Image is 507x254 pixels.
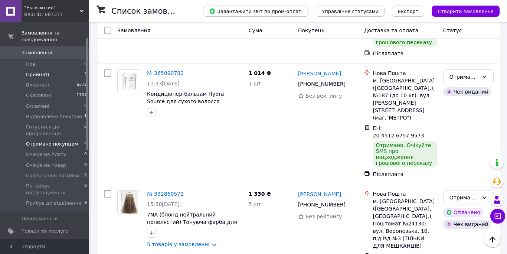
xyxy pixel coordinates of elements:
[298,202,346,208] span: [PHONE_NUMBER]
[26,82,49,88] span: Виконані
[298,70,341,77] a: [PERSON_NAME]
[117,190,141,214] a: Фото товару
[249,201,263,207] span: 5 шт.
[147,212,237,240] a: 7NA (блонд нейтральний попелястий) Тонуюча фарба для волосся без аміаку Matrix Super Sync Pre-Bon...
[373,125,424,139] span: ЕН: 20 4512 6757 9573
[203,6,308,17] button: Завантажити звіт по пром-оплаті
[26,113,82,120] span: Відправлено покупцю
[84,200,87,206] span: 9
[84,61,87,68] span: 0
[147,191,184,197] a: № 332860572
[449,193,478,202] div: Отримано покупцем
[84,162,87,169] span: 0
[84,151,87,158] span: 0
[22,49,52,56] span: Замовлення
[305,93,342,99] span: Без рейтингу
[26,200,81,206] span: Прибув до відділення
[84,141,87,147] span: 4
[26,61,37,68] span: Нові
[373,170,437,178] div: Післяплата
[22,228,69,235] span: Товари та послуги
[490,209,505,224] button: Чат з покупцем
[432,6,500,17] button: Створити замовлення
[118,70,141,93] img: Фото товару
[84,103,87,110] span: 0
[84,71,87,78] span: 3
[305,214,342,219] span: Без рейтингу
[485,232,500,247] button: Наверх
[84,183,87,196] span: 0
[249,27,262,33] span: Cума
[249,191,271,197] span: 1 330 ₴
[24,4,80,11] span: "Ексклюзив"
[147,241,209,247] a: 5 товарів у замовленні
[373,69,437,77] div: Нова Пошта
[438,9,494,14] span: Створити замовлення
[76,92,87,99] span: 1707
[443,27,462,33] span: Статус
[26,172,79,179] span: Повернення посилки
[373,198,437,250] div: м. [GEOGRAPHIC_DATA] ([GEOGRAPHIC_DATA], [GEOGRAPHIC_DATA].), Поштомат №24130: вул. Воронезька, 1...
[373,50,437,57] div: Післяплата
[316,6,385,17] button: Управління статусами
[117,69,141,93] a: Фото товару
[147,81,180,87] span: 10:33[DATE]
[209,8,302,14] span: Завантажити звіт по пром-оплаті
[24,11,89,18] div: Ваш ID: 887377
[298,190,341,198] a: [PERSON_NAME]
[373,141,437,167] div: Отримано. Очікуйте SMS про надходження грошового переказу
[117,27,150,33] span: Замовлення
[26,162,66,169] span: Очікує на товар
[392,6,425,17] button: Експорт
[111,7,187,16] h1: Список замовлень
[26,103,49,110] span: Оплачені
[26,151,66,158] span: Очікує на плату
[26,183,84,196] span: Потребує підтвердження
[26,71,49,78] span: Прийняті
[449,73,478,81] div: Отримано покупцем
[373,190,437,198] div: Нова Пошта
[84,113,87,120] span: 1
[26,141,78,147] span: Отримано покупцем
[364,27,419,33] span: Доставка та оплата
[26,92,51,99] span: Скасовані
[22,215,58,222] span: Повідомлення
[147,201,180,207] span: 15:50[DATE]
[443,220,491,229] div: Чек виданий
[443,87,491,96] div: Чек виданий
[443,208,483,217] div: Оплачено
[298,27,324,33] span: Покупець
[84,124,87,137] span: 0
[298,81,346,87] span: [PHONE_NUMBER]
[249,70,271,76] span: 1 014 ₴
[249,81,263,87] span: 1 шт.
[322,9,379,14] span: Управління статусами
[84,172,87,179] span: 2
[26,124,84,137] span: Готується до відправлення
[147,70,184,76] a: № 365090782
[373,77,437,121] div: м. [GEOGRAPHIC_DATA] ([GEOGRAPHIC_DATA].), №187 (до 10 кг): вул. [PERSON_NAME][STREET_ADDRESS] (м...
[398,9,419,14] span: Експорт
[424,8,500,14] a: Створити замовлення
[147,91,224,112] a: Кондиціонер-бальзам Hydra Source для сухого волосся Biolage,1080ml
[121,190,138,214] img: Фото товару
[76,82,87,88] span: 6372
[22,30,89,43] span: Замовлення та повідомлення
